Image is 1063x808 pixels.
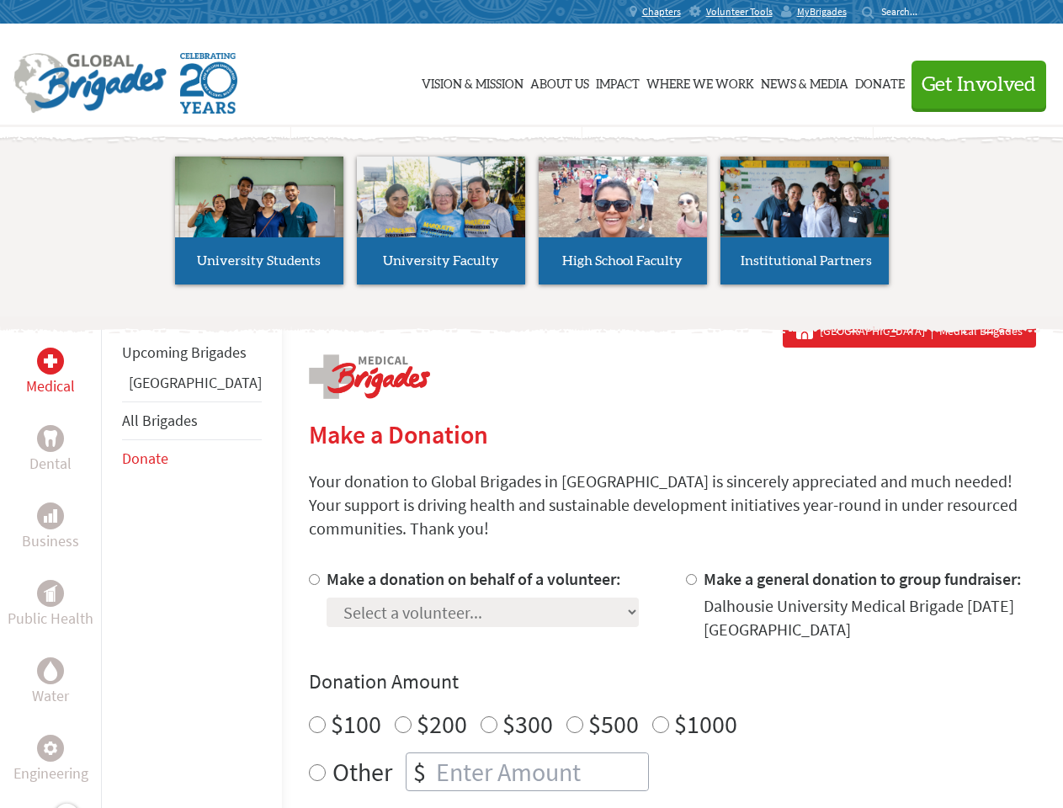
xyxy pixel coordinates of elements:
[26,348,75,398] a: MedicalMedical
[588,708,639,740] label: $500
[37,580,64,607] div: Public Health
[422,40,524,124] a: Vision & Mission
[674,708,737,740] label: $1000
[383,254,499,268] span: University Faculty
[327,568,621,589] label: Make a donation on behalf of a volunteer:
[720,157,889,284] a: Institutional Partners
[175,157,343,284] a: University Students
[502,708,553,740] label: $300
[539,157,707,284] a: High School Faculty
[741,254,872,268] span: Institutional Partners
[797,5,847,19] span: MyBrigades
[309,470,1036,540] p: Your donation to Global Brigades in [GEOGRAPHIC_DATA] is sincerely appreciated and much needed! Y...
[855,40,905,124] a: Donate
[44,430,57,446] img: Dental
[13,762,88,785] p: Engineering
[29,425,72,476] a: DentalDental
[596,40,640,124] a: Impact
[8,607,93,630] p: Public Health
[37,735,64,762] div: Engineering
[357,157,525,269] img: menu_brigades_submenu_2.jpg
[175,157,343,268] img: menu_brigades_submenu_1.jpg
[26,375,75,398] p: Medical
[417,708,467,740] label: $200
[22,529,79,553] p: Business
[13,53,167,114] img: Global Brigades Logo
[129,373,262,392] a: [GEOGRAPHIC_DATA]
[309,354,430,399] img: logo-medical.png
[704,568,1022,589] label: Make a general donation to group fundraiser:
[37,657,64,684] div: Water
[562,254,683,268] span: High School Faculty
[122,440,262,477] li: Donate
[22,502,79,553] a: BusinessBusiness
[642,5,681,19] span: Chapters
[309,668,1036,695] h4: Donation Amount
[706,5,773,19] span: Volunteer Tools
[44,661,57,680] img: Water
[122,449,168,468] a: Donate
[32,684,69,708] p: Water
[922,75,1036,95] span: Get Involved
[8,580,93,630] a: Public HealthPublic Health
[13,735,88,785] a: EngineeringEngineering
[912,61,1046,109] button: Get Involved
[357,157,525,284] a: University Faculty
[704,594,1036,641] div: Dalhousie University Medical Brigade [DATE] [GEOGRAPHIC_DATA]
[332,752,392,791] label: Other
[122,401,262,440] li: All Brigades
[122,371,262,401] li: Ghana
[646,40,754,124] a: Where We Work
[29,452,72,476] p: Dental
[197,254,321,268] span: University Students
[433,753,648,790] input: Enter Amount
[32,657,69,708] a: WaterWater
[37,502,64,529] div: Business
[331,708,381,740] label: $100
[122,411,198,430] a: All Brigades
[407,753,433,790] div: $
[530,40,589,124] a: About Us
[122,334,262,371] li: Upcoming Brigades
[720,157,889,268] img: menu_brigades_submenu_4.jpg
[309,419,1036,449] h2: Make a Donation
[180,53,237,114] img: Global Brigades Celebrating 20 Years
[761,40,848,124] a: News & Media
[44,509,57,523] img: Business
[37,348,64,375] div: Medical
[44,585,57,602] img: Public Health
[881,5,929,18] input: Search...
[44,354,57,368] img: Medical
[44,742,57,755] img: Engineering
[37,425,64,452] div: Dental
[122,343,247,362] a: Upcoming Brigades
[539,157,707,238] img: menu_brigades_submenu_3.jpg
